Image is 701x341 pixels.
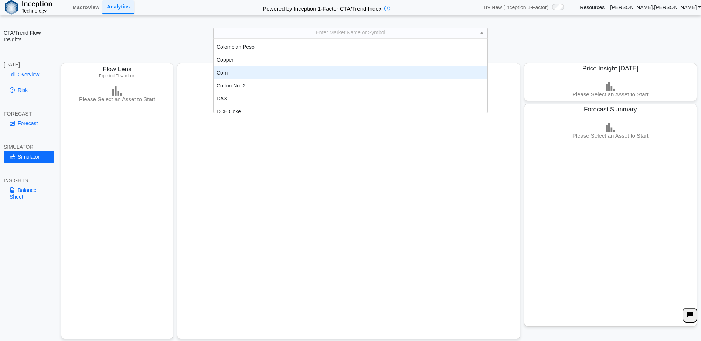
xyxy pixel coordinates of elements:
[4,110,54,117] div: FORECAST
[4,144,54,150] div: SIMULATOR
[103,66,131,73] span: Flow Lens
[4,61,54,68] div: [DATE]
[214,41,487,54] div: Colombian Peso
[69,1,102,14] a: MacroView
[260,2,384,13] h2: Powered by Inception 1-Factor CTA/Trend Index
[214,79,487,92] div: Cotton No. 2
[483,4,549,11] span: Try New (Inception 1-Factor)
[68,74,166,78] h5: Expected Flow in Lots
[180,89,517,96] h3: Please Select an Asset to Start
[4,30,54,43] h2: CTA/Trend Flow Insights
[606,82,615,91] img: bar-chart.png
[214,28,487,38] div: Enter Market Name or Symbol
[580,4,605,11] a: Resources
[214,39,487,113] div: grid
[214,54,487,66] div: Copper
[610,4,701,11] a: [PERSON_NAME].[PERSON_NAME]
[214,92,487,105] div: DAX
[582,65,639,72] span: Price Insight [DATE]
[214,105,487,118] div: DCE Coke
[4,184,54,203] a: Balance Sheet
[606,123,615,132] img: bar-chart.png
[214,66,487,79] div: Corn
[4,177,54,184] div: INSIGHTS
[68,96,166,103] h3: Please Select an Asset to Start
[4,151,54,163] a: Simulator
[584,106,637,113] span: Forecast Summary
[102,0,134,14] a: Analytics
[4,68,54,81] a: Overview
[4,117,54,130] a: Forecast
[4,84,54,96] a: Risk
[524,132,697,139] h3: Please Select an Asset to Start
[524,91,697,98] h3: Please Select an Asset to Start
[112,86,122,96] img: bar-chart.png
